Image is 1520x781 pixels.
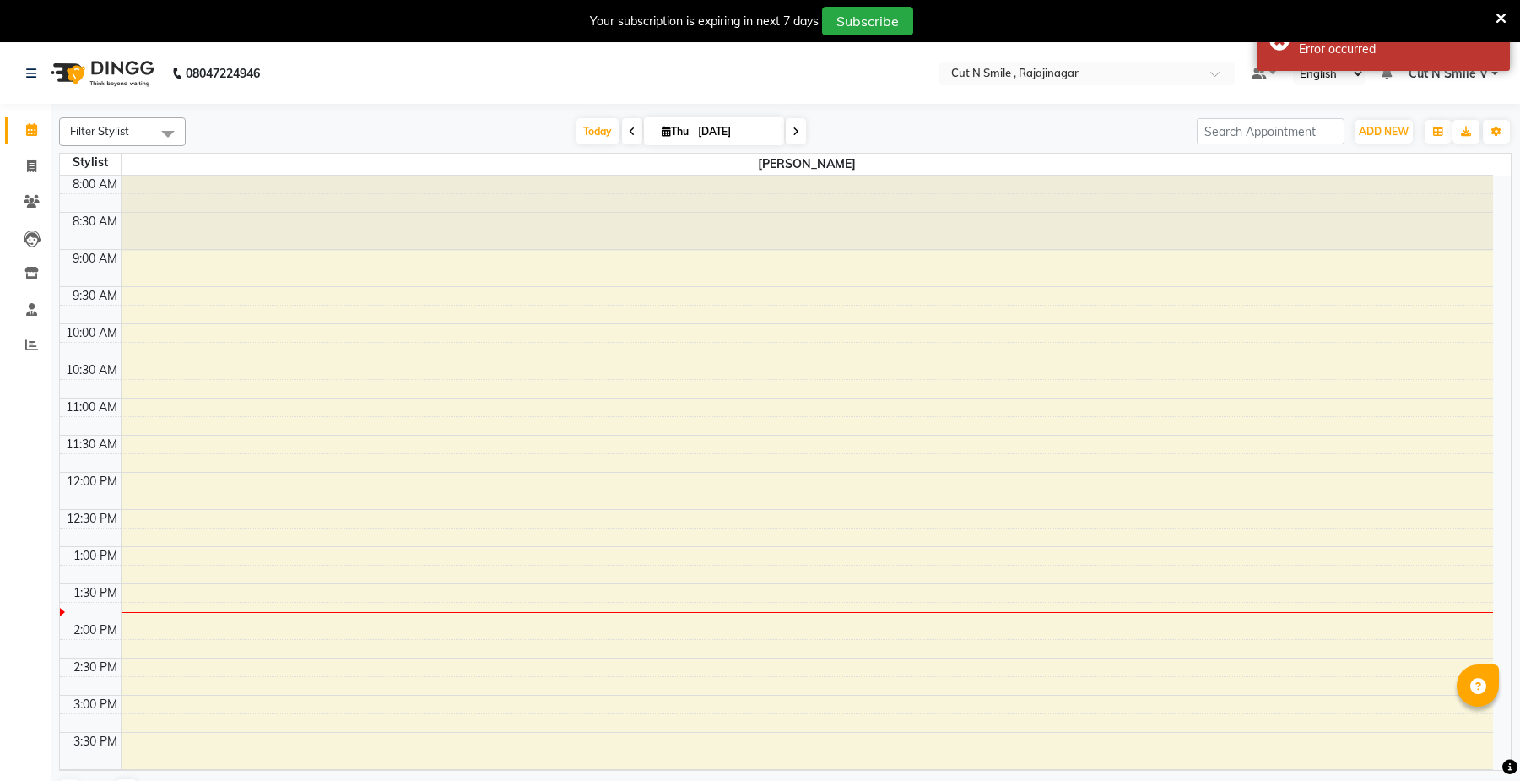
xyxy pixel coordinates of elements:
iframe: chat widget [1449,713,1503,764]
span: ADD NEW [1359,125,1409,138]
div: 10:30 AM [62,361,121,379]
div: 9:00 AM [69,250,121,268]
div: 3:00 PM [70,696,121,713]
span: Today [576,118,619,144]
div: 8:30 AM [69,213,121,231]
div: Stylist [60,154,121,171]
div: 10:00 AM [62,324,121,342]
span: Cut N Smile V [1409,65,1488,83]
div: 2:00 PM [70,621,121,639]
button: ADD NEW [1355,120,1413,144]
div: 8:00 AM [69,176,121,193]
div: Your subscription is expiring in next 7 days [590,13,819,30]
div: 1:30 PM [70,584,121,602]
div: 3:30 PM [70,733,121,751]
input: 2025-09-04 [693,119,777,144]
div: 2:30 PM [70,659,121,676]
span: [PERSON_NAME] [122,154,1494,175]
input: Search Appointment [1197,118,1344,144]
div: 11:30 AM [62,436,121,453]
button: Subscribe [822,7,913,35]
div: 12:30 PM [63,510,121,528]
img: logo [43,50,159,97]
div: 12:00 PM [63,473,121,491]
b: 08047224946 [186,50,260,97]
span: Filter Stylist [70,124,129,138]
div: 1:00 PM [70,547,121,565]
span: Thu [657,125,693,138]
div: Error occurred [1299,41,1497,58]
div: 9:30 AM [69,287,121,305]
div: 11:00 AM [62,399,121,416]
